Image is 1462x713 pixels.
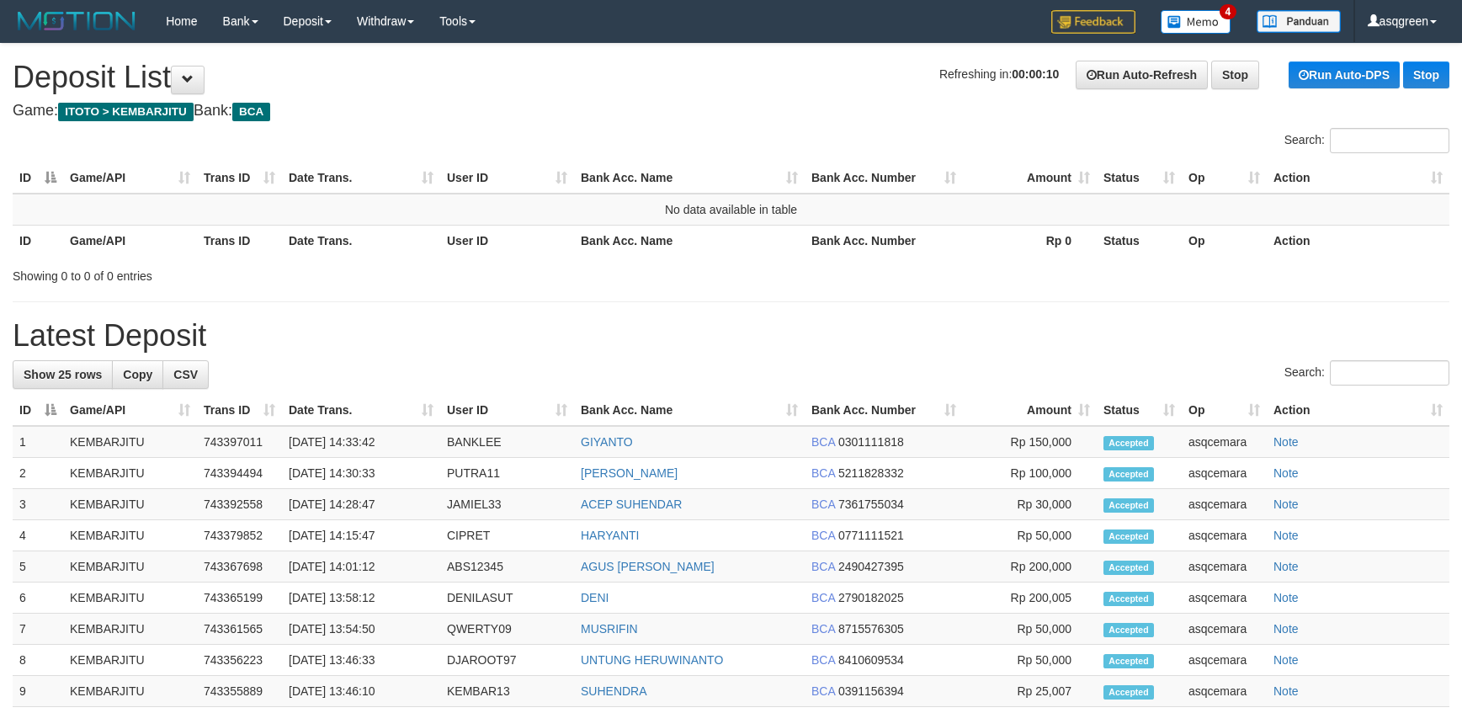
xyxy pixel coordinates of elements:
strong: 00:00:10 [1012,67,1059,81]
td: BANKLEE [440,426,574,458]
a: Note [1273,466,1299,480]
span: Accepted [1103,529,1154,544]
td: KEMBARJITU [63,489,197,520]
span: BCA [811,684,835,698]
td: CIPRET [440,520,574,551]
td: KEMBARJITU [63,458,197,489]
a: [PERSON_NAME] [581,466,678,480]
span: Copy 0391156394 to clipboard [838,684,904,698]
span: Copy [123,368,152,381]
td: asqcemara [1182,676,1267,707]
span: Accepted [1103,592,1154,606]
th: Trans ID: activate to sort column ascending [197,162,282,194]
td: Rp 50,000 [963,520,1097,551]
a: GIYANTO [581,435,633,449]
td: Rp 200,000 [963,551,1097,583]
span: CSV [173,368,198,381]
td: 6 [13,583,63,614]
input: Search: [1330,360,1449,386]
th: Bank Acc. Name [574,225,805,256]
a: Note [1273,435,1299,449]
th: Game/API: activate to sort column ascending [63,395,197,426]
td: [DATE] 14:30:33 [282,458,440,489]
th: Date Trans.: activate to sort column ascending [282,395,440,426]
td: asqcemara [1182,520,1267,551]
td: 743392558 [197,489,282,520]
h4: Game: Bank: [13,103,1449,120]
span: Accepted [1103,654,1154,668]
img: Feedback.jpg [1051,10,1135,34]
span: BCA [811,529,835,542]
td: asqcemara [1182,426,1267,458]
td: [DATE] 13:54:50 [282,614,440,645]
img: MOTION_logo.png [13,8,141,34]
td: 4 [13,520,63,551]
span: Copy 7361755034 to clipboard [838,498,904,511]
th: Status [1097,225,1182,256]
a: Note [1273,529,1299,542]
span: Accepted [1103,436,1154,450]
span: Copy 0301111818 to clipboard [838,435,904,449]
td: Rp 200,005 [963,583,1097,614]
th: User ID: activate to sort column ascending [440,395,574,426]
td: Rp 30,000 [963,489,1097,520]
th: Op [1182,225,1267,256]
th: Bank Acc. Number: activate to sort column ascending [805,395,963,426]
td: JAMIEL33 [440,489,574,520]
a: Stop [1211,61,1259,89]
th: ID: activate to sort column descending [13,395,63,426]
span: Show 25 rows [24,368,102,381]
span: Accepted [1103,498,1154,513]
a: Note [1273,498,1299,511]
a: Run Auto-Refresh [1076,61,1208,89]
th: Amount: activate to sort column ascending [963,395,1097,426]
th: Bank Acc. Name: activate to sort column ascending [574,395,805,426]
a: SUHENDRA [581,684,647,698]
a: ACEP SUHENDAR [581,498,682,511]
th: Trans ID [197,225,282,256]
span: Accepted [1103,623,1154,637]
td: 3 [13,489,63,520]
span: BCA [811,591,835,604]
td: 743397011 [197,426,282,458]
a: Stop [1403,61,1449,88]
label: Search: [1284,360,1449,386]
td: asqcemara [1182,583,1267,614]
td: KEMBARJITU [63,583,197,614]
td: asqcemara [1182,551,1267,583]
span: ITOTO > KEMBARJITU [58,103,194,121]
th: Action: activate to sort column ascending [1267,395,1449,426]
a: HARYANTI [581,529,640,542]
td: 9 [13,676,63,707]
th: Bank Acc. Name: activate to sort column ascending [574,162,805,194]
td: No data available in table [13,194,1449,226]
td: PUTRA11 [440,458,574,489]
th: Rp 0 [963,225,1097,256]
span: BCA [811,498,835,511]
th: Bank Acc. Number [805,225,963,256]
span: Copy 8715576305 to clipboard [838,622,904,636]
a: DENI [581,591,609,604]
td: 2 [13,458,63,489]
td: 8 [13,645,63,676]
td: 7 [13,614,63,645]
span: Copy 2790182025 to clipboard [838,591,904,604]
img: panduan.png [1257,10,1341,33]
td: 743361565 [197,614,282,645]
a: Note [1273,684,1299,698]
th: ID [13,225,63,256]
span: Copy 8410609534 to clipboard [838,653,904,667]
th: Status: activate to sort column ascending [1097,395,1182,426]
td: [DATE] 13:46:10 [282,676,440,707]
td: DJAROOT97 [440,645,574,676]
th: Action [1267,225,1449,256]
span: Accepted [1103,685,1154,700]
span: BCA [232,103,270,121]
td: [DATE] 14:28:47 [282,489,440,520]
span: 4 [1220,4,1237,19]
h1: Deposit List [13,61,1449,94]
td: [DATE] 13:58:12 [282,583,440,614]
a: Note [1273,653,1299,667]
th: Action: activate to sort column ascending [1267,162,1449,194]
td: 1 [13,426,63,458]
